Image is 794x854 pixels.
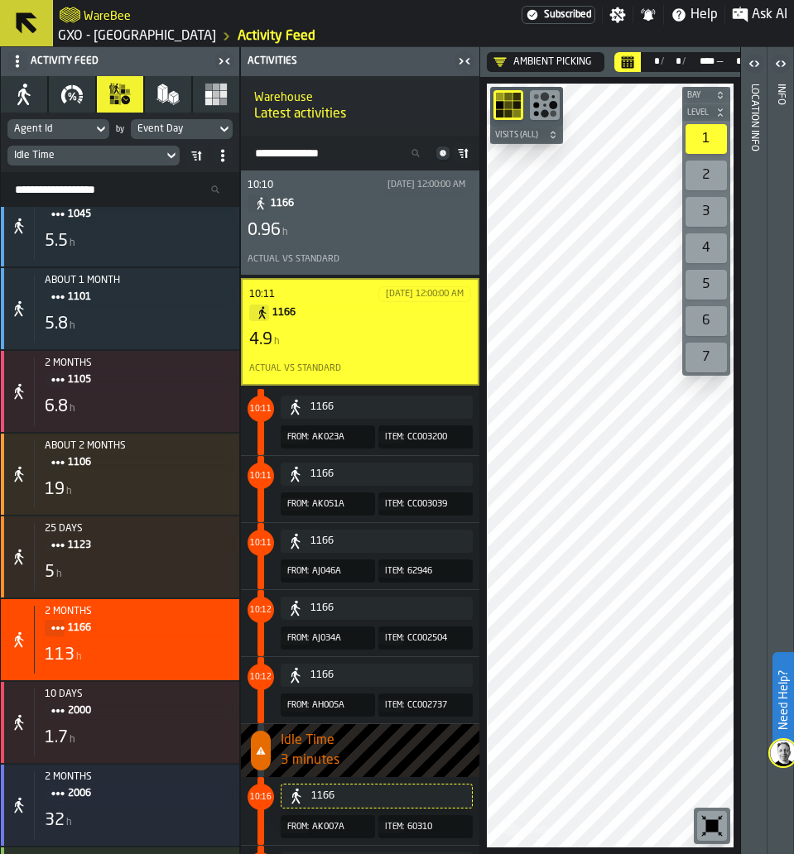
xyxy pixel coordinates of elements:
div: EventTitle [241,590,479,656]
div: RAW: Actual: N/A vs N/A [249,360,471,377]
span: 2000 [68,702,219,720]
div: Title [45,440,233,472]
svg: Show Congestion [532,92,558,118]
span: counterLabel [248,463,274,489]
div: From: [281,431,309,444]
span: 1166 [271,194,460,213]
div: EventTitle [241,777,479,845]
span: AK023A [312,432,344,443]
svg: Reset zoom and position [699,813,725,839]
span: counterLabel [248,784,274,810]
span: LegendItem [257,523,264,589]
div: Title [45,771,233,803]
div: Item: [378,498,404,511]
div: Activities [244,55,453,67]
span: h [66,486,72,497]
button: button- [682,87,730,103]
span: h [56,569,62,580]
div: Select date range [686,56,715,69]
div: Start: 8/2/2025, 10:10:49 AM - End: 9/30/2025, 4:51:39 PM [45,606,233,617]
div: / [682,56,686,68]
span: Item: [385,701,404,710]
div: stat- [241,170,479,275]
div: Title [45,357,233,389]
div: stat- [1,682,239,763]
div: stat- [1,599,239,680]
span: 1045 [68,205,219,223]
div: Item: [378,632,404,645]
button: button-1166 [281,463,473,486]
div: button-toolbar-undefined [694,808,730,844]
div: 6 [686,306,727,336]
div: 4.9 [249,329,272,352]
div: Start: 9/8/2025, 2:12:38 PM - End: 9/9/2025, 1:52:56 PM [45,523,233,535]
div: Item: [378,565,404,578]
span: CC002504 [407,633,447,644]
div: / [661,56,664,68]
div: 1166 [310,468,466,480]
span: From: [287,701,309,710]
svg: Show Congestion [495,92,522,118]
a: logo-header [490,814,571,844]
span: AJ046A [312,566,341,577]
span: timestamp: Mon Aug 04 2025 10:11:20 GMT+0100 (British Summer Time) [250,405,272,413]
span: Idle Time [281,731,479,751]
div: Item [281,463,473,486]
span: h [70,320,75,332]
div: Start: 9/3/2025, 10:53:49 AM - End: 9/20/2025, 12:29:54 PM [45,275,233,286]
label: button-toggle-Close me [453,51,476,71]
label: button-toggle-Ask AI [725,5,794,25]
div: Item [281,597,473,620]
div: 10:10 [248,180,377,191]
div: From: [281,699,309,712]
div: EventTitle [241,389,479,455]
div: 1 [686,124,727,154]
button: button- [490,127,563,143]
label: button-toggle-Settings [603,7,633,23]
div: Item [281,530,473,553]
div: 1.7 [45,727,68,750]
div: [DATE] 12:00:00 AM [386,289,464,300]
div: From: [281,498,309,511]
div: StatList-item-Actual vs Standard [249,358,471,377]
span: LegendItem [257,777,264,845]
span: 1101 [68,288,219,306]
span: timestamp: Mon Aug 04 2025 10:16:27 GMT+0100 (British Summer Time) [250,794,272,801]
span: h [70,734,75,746]
span: 1105 [68,371,219,389]
div: Menu Subscription [522,6,595,24]
span: timestamp: Mon Aug 04 2025 10:12:17 GMT+0100 (British Summer Time) [250,607,272,614]
div: Start: 8/1/2025, 8:48:40 PM - End: 9/19/2025, 9:42:20 PM [45,357,233,369]
div: Title [45,688,233,720]
span: AK007A [312,822,344,832]
div: Title [248,177,473,213]
div: [DATE] 12:00:00 AM [387,180,465,190]
div: button-toolbar-undefined [682,157,730,194]
div: by [116,125,124,134]
div: 2 months [45,357,233,369]
a: logo-header [60,3,80,26]
div: Item [281,784,473,808]
span: counterLabel [248,396,274,422]
div: 1166 [311,790,465,802]
span: Item: [385,823,404,832]
span: Subscribed [544,9,591,21]
label: button-toggle-Close me [213,51,236,71]
div: 1166 [310,535,466,547]
div: button-toolbar-undefined [682,230,730,266]
button: button- [682,104,730,121]
div: about 2 months [45,440,233,452]
span: h [70,237,75,249]
div: stat- [1,434,239,515]
span: 60310 [407,822,432,832]
div: 5 [686,270,727,300]
label: button-toggle-Open [769,50,792,80]
div: stat- [1,351,239,432]
div: DropdownMenuValue-TmK94kQkw9xMGbuopW5fq [487,52,604,72]
div: Title [45,606,233,637]
span: Latest activities [254,104,346,124]
div: From: [281,821,309,833]
header: Location Info [741,47,767,854]
span: 1106 [68,453,219,472]
span: Item: [385,433,404,442]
